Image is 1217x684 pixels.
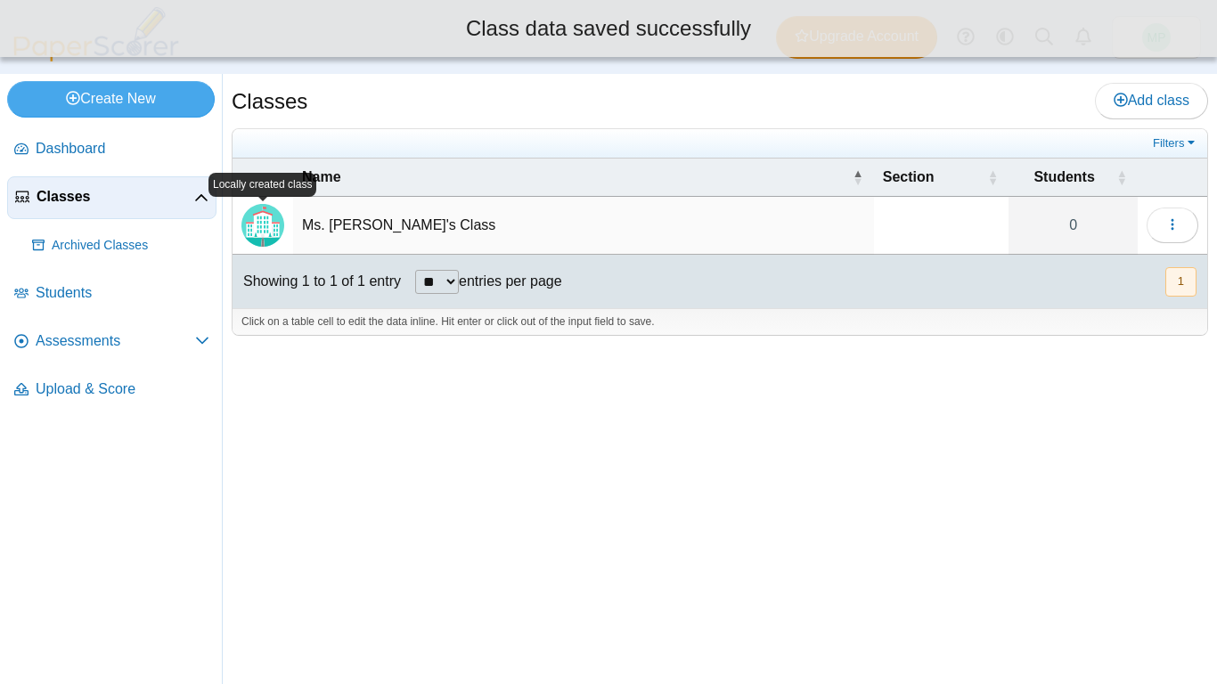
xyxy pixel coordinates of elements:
span: Add class [1114,93,1189,108]
div: Class data saved successfully [13,13,1204,44]
td: Ms. [PERSON_NAME]'s Class [293,197,874,255]
a: Upload & Score [7,369,216,411]
span: Students [36,283,209,303]
label: entries per page [459,273,562,289]
a: 0 [1009,197,1138,254]
img: Locally created class [241,204,284,247]
a: Archived Classes [25,224,216,267]
span: Archived Classes [52,237,209,255]
span: Dashboard [36,139,209,159]
nav: pagination [1164,267,1197,297]
span: Upload & Score [36,379,209,399]
div: Locally created class [208,173,316,197]
a: Students [7,273,216,315]
h1: Classes [232,86,307,117]
button: 1 [1165,267,1197,297]
div: Click on a table cell to edit the data inline. Hit enter or click out of the input field to save. [233,308,1207,335]
span: Assessments [36,331,195,351]
span: Students : Activate to sort [1116,159,1127,196]
span: Section [883,169,935,184]
span: Students [1033,169,1094,184]
span: Section : Activate to sort [987,159,998,196]
a: PaperScorer [7,49,185,64]
span: Name [302,169,341,184]
div: Showing 1 to 1 of 1 entry [233,255,401,308]
span: Classes [37,187,194,207]
a: Assessments [7,321,216,363]
a: Add class [1095,83,1208,118]
a: Classes [7,176,216,219]
span: Name : Activate to invert sorting [853,159,863,196]
a: Create New [7,81,215,117]
a: Filters [1148,134,1203,152]
a: Dashboard [7,128,216,171]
